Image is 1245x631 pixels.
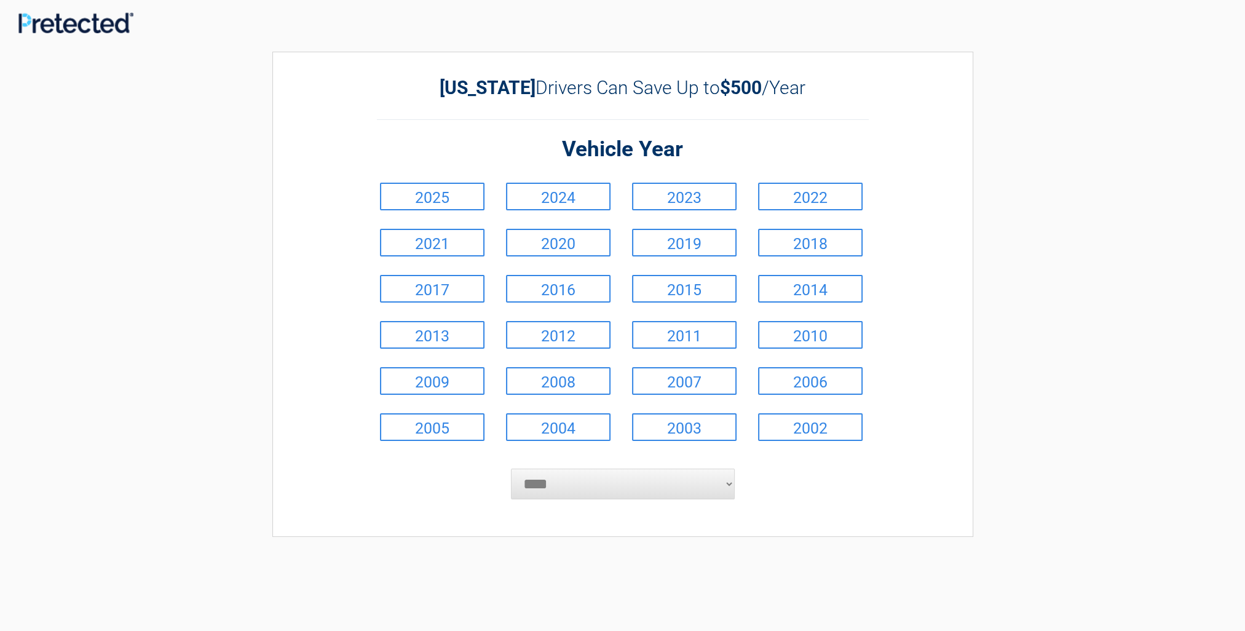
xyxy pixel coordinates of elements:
[380,321,484,349] a: 2013
[758,367,863,395] a: 2006
[506,367,611,395] a: 2008
[720,77,762,98] b: $500
[380,229,484,256] a: 2021
[632,321,737,349] a: 2011
[758,321,863,349] a: 2010
[18,12,133,33] img: Main Logo
[632,367,737,395] a: 2007
[506,229,611,256] a: 2020
[380,183,484,210] a: 2025
[377,135,869,164] h2: Vehicle Year
[380,367,484,395] a: 2009
[506,321,611,349] a: 2012
[632,413,737,441] a: 2003
[377,77,869,98] h2: Drivers Can Save Up to /Year
[632,275,737,303] a: 2015
[380,413,484,441] a: 2005
[758,275,863,303] a: 2014
[632,229,737,256] a: 2019
[506,183,611,210] a: 2024
[632,183,737,210] a: 2023
[758,229,863,256] a: 2018
[380,275,484,303] a: 2017
[440,77,536,98] b: [US_STATE]
[506,275,611,303] a: 2016
[758,183,863,210] a: 2022
[758,413,863,441] a: 2002
[506,413,611,441] a: 2004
